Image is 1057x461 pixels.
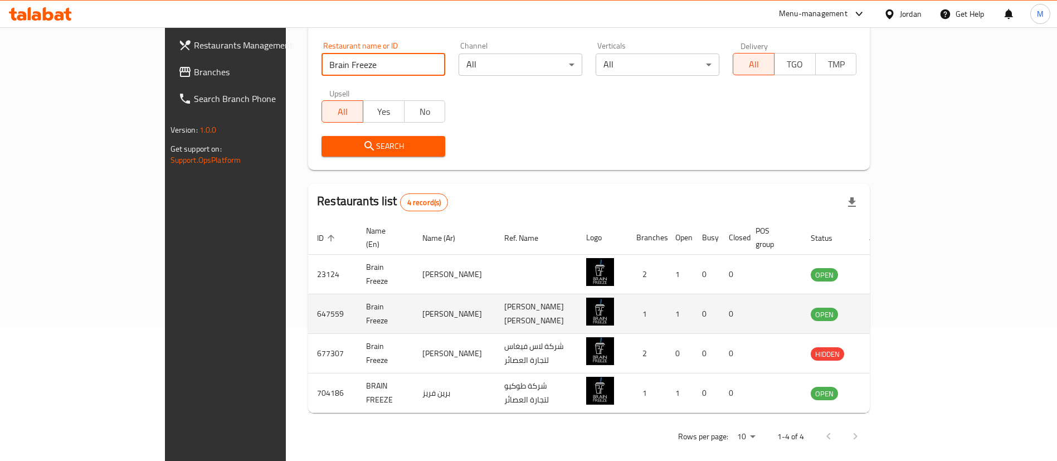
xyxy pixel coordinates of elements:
td: 1 [627,373,666,413]
span: Get support on: [171,142,222,156]
td: Brain Freeze [357,334,413,373]
th: Action [860,221,899,255]
th: Closed [720,221,747,255]
button: TGO [774,53,816,75]
td: 1 [666,294,693,334]
th: Busy [693,221,720,255]
span: 1.0.0 [199,123,217,137]
td: 2 [627,334,666,373]
p: 1-4 of 4 [777,430,804,444]
td: شركة لاس فيغاس لتجارة العصائر [495,334,577,373]
span: OPEN [811,308,838,321]
span: Yes [368,104,400,120]
td: 0 [693,373,720,413]
td: برين فريز [413,373,495,413]
span: POS group [756,224,788,251]
button: Yes [363,100,405,123]
span: 4 record(s) [401,197,448,208]
td: 1 [666,373,693,413]
span: Status [811,231,847,245]
label: Upsell [329,89,350,97]
button: TMP [815,53,857,75]
td: 0 [720,373,747,413]
td: 1 [666,255,693,294]
span: Restaurants Management [194,38,333,52]
div: Jordan [900,8,922,20]
td: 0 [720,255,747,294]
span: Version: [171,123,198,137]
span: All [738,56,770,72]
button: Search [322,136,445,157]
table: enhanced table [308,221,899,413]
td: 0 [693,334,720,373]
th: Open [666,221,693,255]
span: Ref. Name [504,231,553,245]
div: Menu [869,347,890,360]
div: Rows per page: [733,429,759,445]
button: All [322,100,363,123]
p: Rows per page: [678,430,728,444]
td: Brain Freeze [357,255,413,294]
a: Branches [169,59,342,85]
div: Total records count [400,193,449,211]
button: No [404,100,446,123]
img: Brain Freeze [586,337,614,365]
span: ID [317,231,338,245]
td: Brain Freeze [357,294,413,334]
div: HIDDEN [811,347,844,361]
td: 0 [693,255,720,294]
td: BRAIN FREEZE [357,373,413,413]
th: Branches [627,221,666,255]
span: Branches [194,65,333,79]
span: Name (En) [366,224,400,251]
input: Search for restaurant name or ID.. [322,54,445,76]
td: [PERSON_NAME] [413,294,495,334]
span: No [409,104,441,120]
td: 0 [720,294,747,334]
span: Search [330,139,436,153]
a: Search Branch Phone [169,85,342,112]
td: 0 [720,334,747,373]
span: M [1037,8,1044,20]
td: [PERSON_NAME] [413,255,495,294]
div: OPEN [811,308,838,321]
span: Name (Ar) [422,231,470,245]
td: شركة طوكيو لتجارة العصائر [495,373,577,413]
td: [PERSON_NAME] [413,334,495,373]
td: 0 [693,294,720,334]
div: Menu-management [779,7,847,21]
div: Menu [869,268,890,281]
th: Logo [577,221,627,255]
span: HIDDEN [811,348,844,361]
img: Brain Freeze [586,258,614,286]
button: All [733,53,775,75]
span: TGO [779,56,811,72]
a: Support.OpsPlatform [171,153,241,167]
td: 0 [666,334,693,373]
span: All [327,104,359,120]
span: OPEN [811,269,838,282]
td: 2 [627,255,666,294]
span: OPEN [811,387,838,400]
h2: Restaurants list [317,193,448,211]
div: All [459,54,582,76]
label: Delivery [741,42,768,50]
img: BRAIN FREEZE [586,377,614,405]
a: Restaurants Management [169,32,342,59]
span: TMP [820,56,853,72]
span: Search Branch Phone [194,92,333,105]
td: 1 [627,294,666,334]
div: Export file [839,189,865,216]
img: Brain Freeze [586,298,614,326]
div: All [596,54,719,76]
div: Menu [869,386,890,400]
td: [PERSON_NAME] [PERSON_NAME] [495,294,577,334]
